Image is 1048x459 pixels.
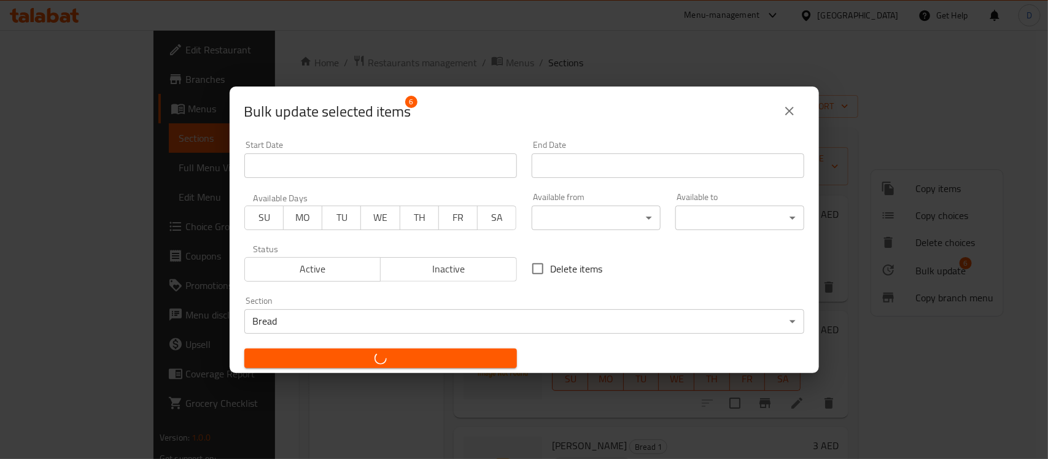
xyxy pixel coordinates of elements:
span: Inactive [386,260,512,278]
button: MO [283,206,322,230]
span: Selected items count [244,102,411,121]
span: Active [250,260,376,278]
span: TH [405,209,434,226]
button: SU [244,206,284,230]
button: SA [477,206,516,230]
button: Inactive [380,257,517,282]
span: Delete items [551,261,603,276]
span: TU [327,209,356,226]
div: ​ [532,206,661,230]
span: 6 [405,96,417,108]
button: TU [322,206,361,230]
span: SU [250,209,279,226]
span: SA [483,209,511,226]
span: WE [366,209,395,226]
div: ​ [675,206,804,230]
button: TH [400,206,439,230]
div: Bread [244,309,804,334]
button: FR [438,206,478,230]
button: close [775,96,804,126]
button: WE [360,206,400,230]
span: FR [444,209,473,226]
span: MO [289,209,317,226]
button: Active [244,257,381,282]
